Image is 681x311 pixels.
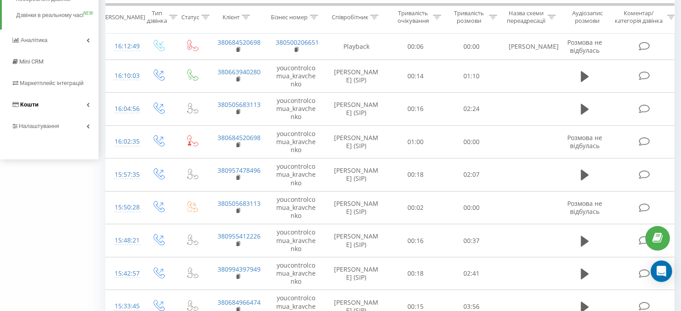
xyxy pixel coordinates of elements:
a: 380994397949 [218,265,261,273]
span: Налаштування [19,123,59,129]
span: Розмова не відбулась [567,133,602,150]
td: [PERSON_NAME] (SIP) [325,257,388,290]
a: 380684520698 [218,38,261,47]
td: 00:37 [444,224,500,257]
td: youcontrolcomua_kravchenko [267,93,325,126]
span: Розмова не відбулась [567,38,602,55]
td: [PERSON_NAME] (SIP) [325,93,388,126]
td: 00:16 [388,93,444,126]
td: youcontrolcomua_kravchenko [267,158,325,192]
a: 380684520698 [218,133,261,142]
td: [PERSON_NAME] (SIP) [325,60,388,93]
div: 15:50:28 [115,199,133,216]
div: Аудіозапис розмови [565,9,609,25]
td: 01:10 [444,60,500,93]
div: Тривалість очікування [395,9,431,25]
span: Розмова не відбулась [567,199,602,216]
a: 380684966474 [218,298,261,307]
td: youcontrolcomua_kravchenko [267,60,325,93]
td: 00:02 [388,191,444,224]
td: [PERSON_NAME] (SIP) [325,158,388,192]
td: [PERSON_NAME] (SIP) [325,125,388,158]
div: Співробітник [331,13,368,21]
span: Аналiтика [21,37,47,43]
div: 16:12:49 [115,38,133,55]
td: youcontrolcomua_kravchenko [267,257,325,290]
a: 380500206651 [276,38,319,47]
td: 00:00 [444,34,500,60]
td: 00:18 [388,257,444,290]
div: Клієнт [223,13,240,21]
a: 380663940280 [218,68,261,76]
td: 00:14 [388,60,444,93]
a: Дзвінки в реальному часіNEW [16,7,99,23]
td: youcontrolcomua_kravchenko [267,224,325,257]
div: Тип дзвінка [147,9,167,25]
td: 00:00 [444,125,500,158]
td: 00:06 [388,34,444,60]
td: [PERSON_NAME] [500,34,558,60]
div: Назва схеми переадресації [507,9,545,25]
td: [PERSON_NAME] (SIP) [325,191,388,224]
span: Маркетплейс інтеграцій [20,80,84,86]
td: 02:24 [444,93,500,126]
a: 380957478496 [218,166,261,175]
div: Статус [181,13,199,21]
div: 16:10:03 [115,67,133,85]
td: Playback [325,34,388,60]
td: 00:00 [444,191,500,224]
td: [PERSON_NAME] (SIP) [325,224,388,257]
td: 00:16 [388,224,444,257]
span: Кошти [20,101,39,108]
div: 16:02:35 [115,133,133,150]
div: Коментар/категорія дзвінка [612,9,665,25]
div: Тривалість розмови [451,9,487,25]
div: 15:42:57 [115,265,133,282]
div: Бізнес номер [271,13,308,21]
div: 16:04:56 [115,100,133,118]
a: 380505683113 [218,199,261,208]
td: 02:41 [444,257,500,290]
td: youcontrolcomua_kravchenko [267,125,325,158]
div: Open Intercom Messenger [651,260,672,282]
div: [PERSON_NAME] [100,13,145,21]
span: Mini CRM [19,58,43,65]
a: 380955412226 [218,232,261,240]
td: 02:07 [444,158,500,192]
td: 01:00 [388,125,444,158]
a: 380505683113 [218,100,261,109]
td: 00:18 [388,158,444,192]
span: Дзвінки в реальному часі [16,11,83,20]
div: 15:57:35 [115,166,133,183]
td: youcontrolcomua_kravchenko [267,191,325,224]
div: 15:48:21 [115,232,133,249]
